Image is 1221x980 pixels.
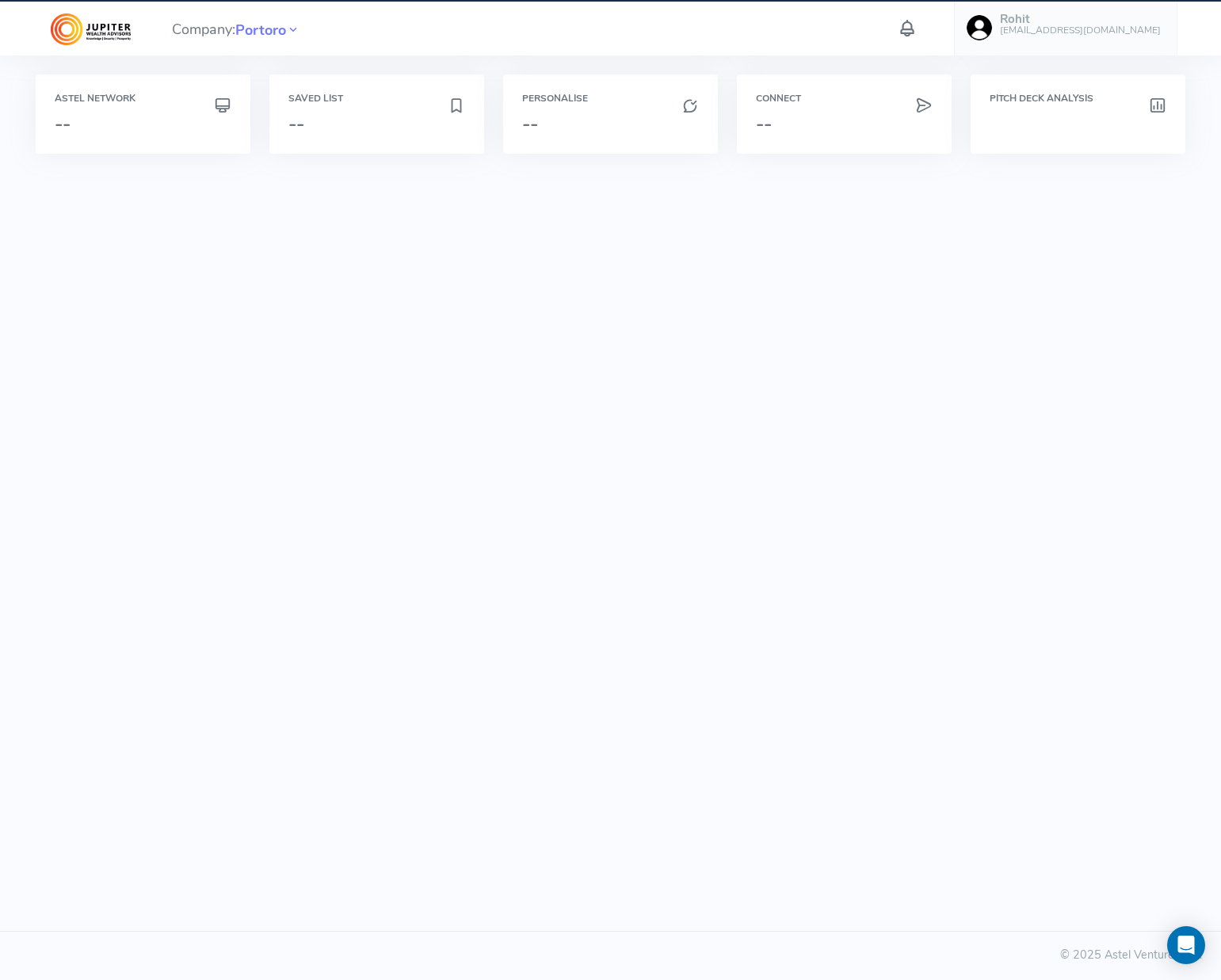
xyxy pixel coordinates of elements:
h6: Pitch Deck Analysis [990,93,1166,104]
span: Company: [172,14,300,42]
h6: Personalise [522,93,699,104]
h3: -- [756,113,933,134]
h6: Saved List [288,93,465,104]
img: user-image [967,15,992,40]
div: © 2025 Astel Ventures Ltd. [19,947,1202,964]
div: Open Intercom Messenger [1167,926,1205,964]
h6: Connect [756,93,933,104]
h3: -- [522,113,699,134]
h5: Rohit [1000,13,1161,26]
span: Portoro [235,20,286,41]
h6: [EMAIL_ADDRESS][DOMAIN_NAME] [1000,25,1161,36]
a: Portoro [235,20,286,39]
span: -- [288,111,304,136]
span: -- [55,111,71,136]
h6: Astel Network [55,93,231,104]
